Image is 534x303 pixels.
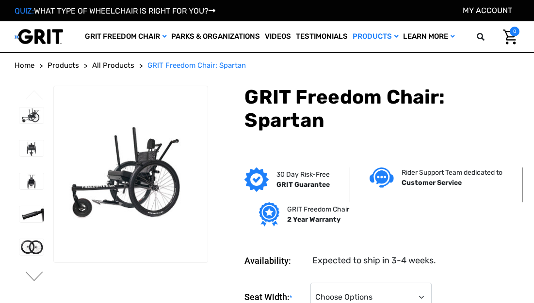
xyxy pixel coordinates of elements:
a: Parks & Organizations [169,21,262,52]
a: Videos [262,21,293,52]
input: Search [491,27,496,47]
dt: Availability: [244,254,306,267]
span: Products [48,61,79,70]
img: Grit freedom [259,202,279,227]
img: GRIT Freedom Chair: Spartan [19,173,44,189]
span: All Products [92,61,134,70]
img: GRIT Freedom Chair: Spartan [19,107,44,123]
a: Learn More [401,21,457,52]
a: All Products [92,60,134,71]
button: Go to slide 4 of 4 [24,90,45,102]
a: QUIZ:WHAT TYPE OF WHEELCHAIR IS RIGHT FOR YOU? [15,6,215,15]
a: Cart with 0 items [496,27,519,47]
dd: Expected to ship in 3-4 weeks. [312,254,436,267]
a: Products [350,21,401,52]
img: Customer service [370,167,394,187]
h1: GRIT Freedom Chair: Spartan [244,86,519,132]
a: GRIT Freedom Chair: Spartan [147,60,246,71]
p: Rider Support Team dedicated to [402,167,502,178]
img: GRIT Freedom Chair: Spartan [54,123,208,225]
nav: Breadcrumb [15,60,519,71]
img: Cart [503,30,517,45]
a: Testimonials [293,21,350,52]
img: GRIT Freedom Chair: Spartan [19,239,44,255]
img: GRIT Freedom Chair: Spartan [19,206,44,222]
img: GRIT Guarantee [244,167,269,192]
button: Go to slide 2 of 4 [24,272,45,283]
span: 0 [510,27,519,36]
span: GRIT Freedom Chair: Spartan [147,61,246,70]
a: Products [48,60,79,71]
strong: GRIT Guarantee [276,181,330,189]
img: GRIT All-Terrain Wheelchair and Mobility Equipment [15,29,63,45]
p: 30 Day Risk-Free [276,169,330,180]
strong: Customer Service [402,179,462,187]
p: GRIT Freedom Chair [287,204,349,214]
a: Home [15,60,34,71]
strong: 2 Year Warranty [287,215,340,224]
span: QUIZ: [15,6,34,15]
a: GRIT Freedom Chair [82,21,169,52]
a: Account [463,6,512,15]
img: GRIT Freedom Chair: Spartan [19,140,44,156]
span: Home [15,61,34,70]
